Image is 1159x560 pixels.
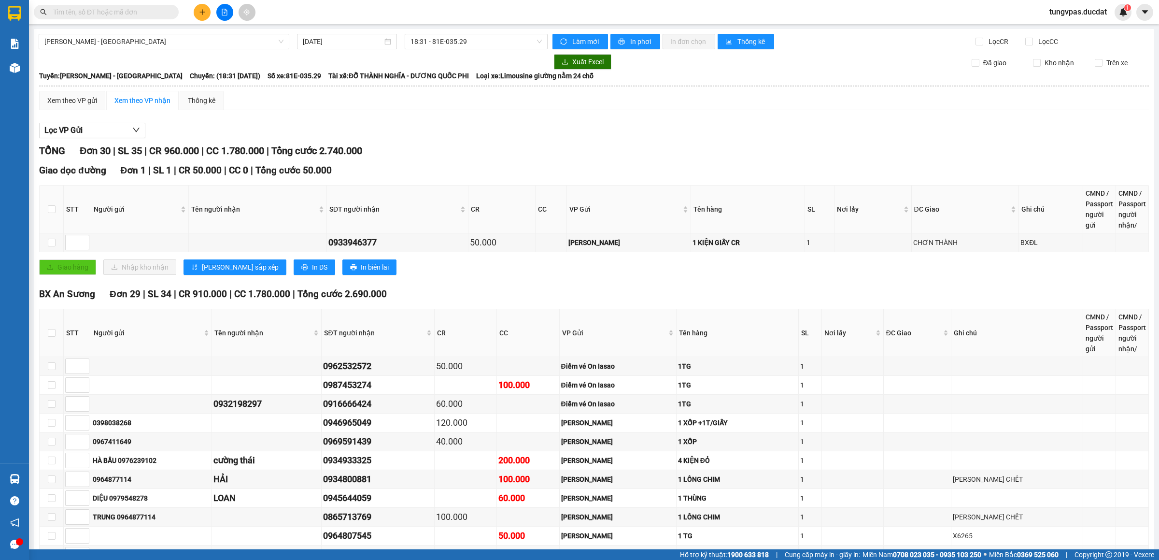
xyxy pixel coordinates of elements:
[80,145,111,157] span: Đơn 30
[323,510,433,524] div: 0865713769
[569,204,680,215] span: VP Gửi
[680,549,769,560] span: Hỗ trợ kỹ thuật:
[1066,549,1067,560] span: |
[718,34,774,49] button: bar-chartThống kê
[560,527,677,546] td: Lê Đại Hành
[212,489,322,508] td: LOAN
[10,39,20,49] img: solution-icon
[498,491,557,505] div: 60.000
[212,395,322,414] td: 0932198297
[800,417,820,428] div: 1
[562,328,666,338] span: VP Gửi
[149,145,199,157] span: CR 960.000
[328,71,469,81] span: Tài xế: ĐỖ THÀNH NGHĨA - DƯƠNG QUỐC PHI
[114,95,170,106] div: Xem theo VP nhận
[322,376,435,395] td: 0987453274
[44,34,283,49] span: Gia Lai - Sài Gòn
[1126,4,1129,11] span: 1
[174,165,176,176] span: |
[1034,36,1060,47] span: Lọc CC
[10,63,20,73] img: warehouse-icon
[10,474,20,484] img: warehouse-icon
[1019,186,1083,233] th: Ghi chú
[224,165,226,176] span: |
[800,512,820,522] div: 1
[322,357,435,376] td: 0962532572
[143,288,145,300] span: |
[194,4,211,21] button: plus
[410,34,542,49] span: 18:31 - 81E-035.29
[436,397,495,411] div: 60.000
[239,4,255,21] button: aim
[560,357,677,376] td: Điểm vé On Iasao
[202,262,279,273] span: [PERSON_NAME] sắp xếp
[560,470,677,489] td: Lê Đại Hành
[572,57,604,67] span: Xuất Excel
[1119,8,1128,16] img: icon-new-feature
[303,36,382,47] input: 14/08/2025
[693,237,803,248] div: 1 KIỆN GIẤY CR
[153,165,171,176] span: SL 1
[213,473,320,486] div: HẢI
[476,71,594,81] span: Loại xe: Limousine giường nằm 24 chỗ
[64,186,91,233] th: STT
[436,359,495,373] div: 50.000
[199,9,206,15] span: plus
[560,489,677,508] td: Lê Đại Hành
[561,493,675,503] div: [PERSON_NAME]
[328,236,466,249] div: 0933946377
[806,237,833,248] div: 1
[678,417,797,428] div: 1 XỐP +1T/GIẤY
[737,36,766,47] span: Thống kê
[913,237,1018,248] div: CHƠN THÀNH
[327,233,468,252] td: 0933946377
[470,236,534,249] div: 50.000
[243,9,250,15] span: aim
[805,186,834,233] th: SL
[678,436,797,447] div: 1 XỐP
[678,512,797,522] div: 1 LỒNG CHIM
[561,417,675,428] div: [PERSON_NAME]
[213,397,320,411] div: 0932198297
[323,473,433,486] div: 0934800881
[322,489,435,508] td: 0945644059
[216,4,233,21] button: file-add
[229,165,248,176] span: CC 0
[800,380,820,390] div: 1
[989,549,1059,560] span: Miền Bắc
[221,9,228,15] span: file-add
[630,36,652,47] span: In phơi
[951,309,1083,357] th: Ghi chú
[800,436,820,447] div: 1
[678,455,797,466] div: 4 KIỆN ĐỎ
[213,454,320,467] div: cường thái
[93,455,210,466] div: HÀ BẦU 0976239102
[322,470,435,489] td: 0934800881
[267,145,269,157] span: |
[93,474,210,485] div: 0964877114
[64,309,91,357] th: STT
[1124,4,1131,11] sup: 1
[561,455,675,466] div: [PERSON_NAME]
[568,237,689,248] div: [PERSON_NAME]
[39,288,95,300] span: BX An Sương
[113,145,115,157] span: |
[785,549,860,560] span: Cung cấp máy in - giấy in:
[953,474,1081,485] div: [PERSON_NAME] CHẾT
[953,512,1081,522] div: [PERSON_NAME] CHẾT
[953,531,1081,541] div: X6265
[572,36,600,47] span: Làm mới
[190,71,260,81] span: Chuyến: (18:31 [DATE])
[560,414,677,432] td: Lê Đại Hành
[727,551,769,559] strong: 1900 633 818
[554,54,611,70] button: downloadXuất Excel
[561,531,675,541] div: [PERSON_NAME]
[560,38,568,46] span: sync
[251,165,253,176] span: |
[1086,188,1113,230] div: CMND / Passport người gửi
[985,36,1010,47] span: Lọc CR
[1017,551,1059,559] strong: 0369 525 060
[560,395,677,414] td: Điểm vé On Iasao
[214,328,312,338] span: Tên người nhận
[322,527,435,546] td: 0964807545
